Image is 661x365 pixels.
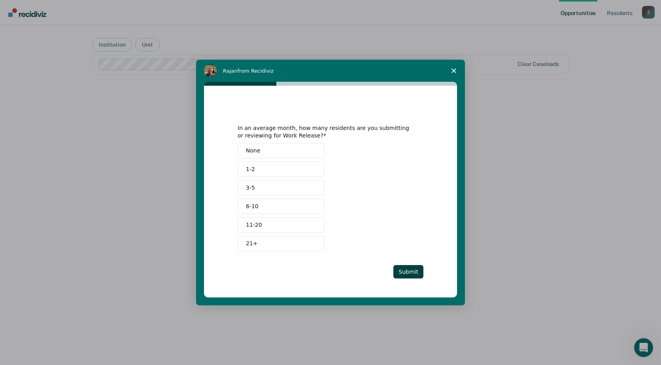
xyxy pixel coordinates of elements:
[393,265,423,278] button: Submit
[238,180,325,196] button: 3-5
[238,236,325,251] button: 21+
[238,124,412,139] div: In an average month, how many residents are you submitting or reviewing for Work Release?
[246,147,261,155] span: None
[246,221,262,229] span: 11-20
[246,165,255,173] span: 1-2
[246,184,255,192] span: 3-5
[238,162,325,177] button: 1-2
[223,68,238,74] span: Rajan
[238,143,325,158] button: None
[246,239,258,248] span: 21+
[238,199,325,214] button: 6-10
[246,202,259,211] span: 6-10
[204,64,217,77] img: Profile image for Rajan
[443,60,465,82] span: Close survey
[238,217,325,233] button: 11-20
[238,68,274,74] span: from Recidiviz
